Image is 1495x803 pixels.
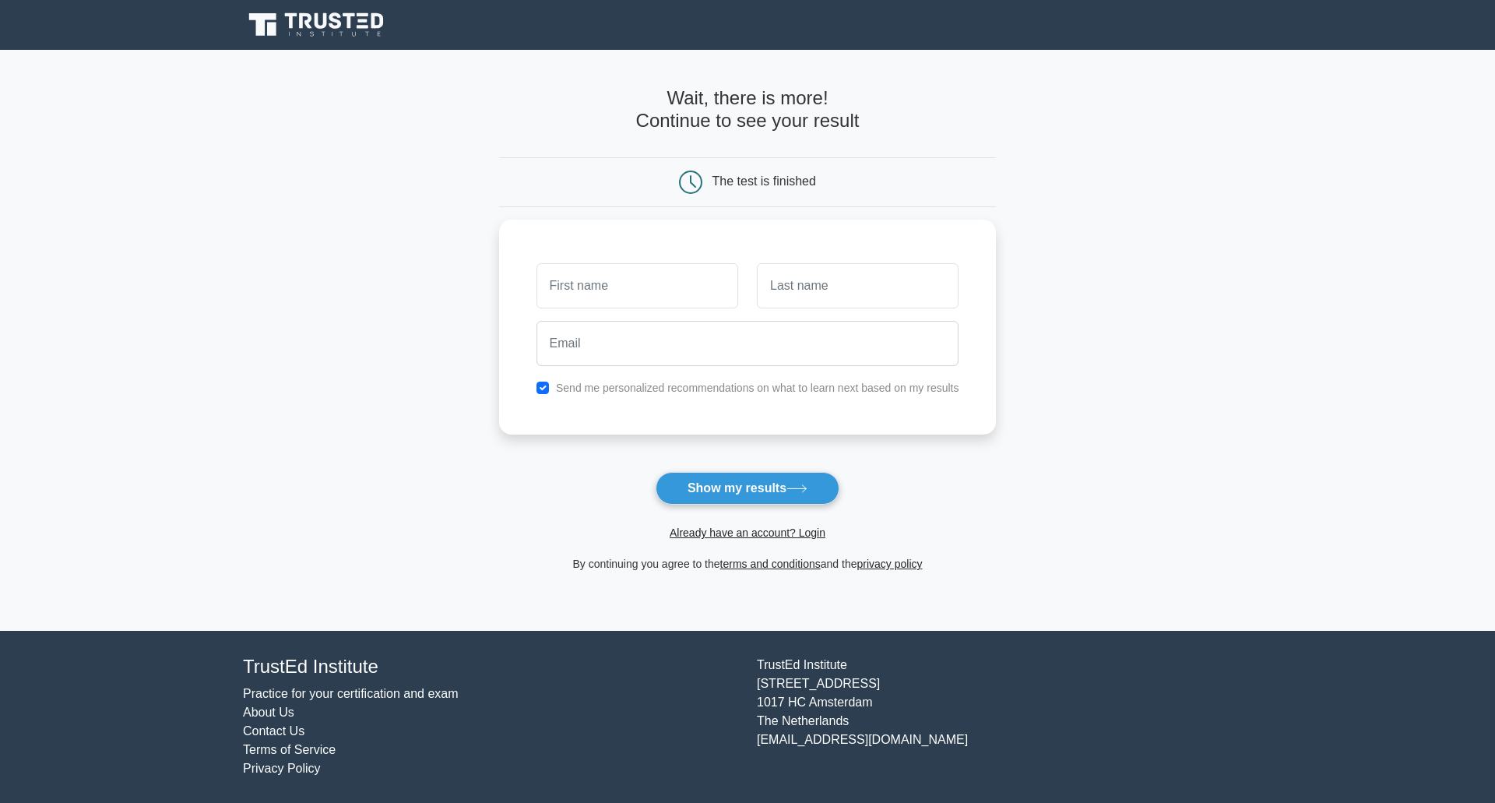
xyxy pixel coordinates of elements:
input: First name [536,263,738,308]
a: About Us [243,706,294,719]
button: Show my results [656,472,839,505]
h4: Wait, there is more! Continue to see your result [499,87,997,132]
div: By continuing you agree to the and the [490,555,1006,573]
input: Last name [757,263,959,308]
input: Email [536,321,959,366]
a: Practice for your certification and exam [243,687,459,700]
label: Send me personalized recommendations on what to learn next based on my results [556,382,959,394]
h4: TrustEd Institute [243,656,738,678]
div: The test is finished [712,174,816,188]
a: Contact Us [243,724,304,738]
a: Privacy Policy [243,762,321,775]
a: Terms of Service [243,743,336,756]
div: TrustEd Institute [STREET_ADDRESS] 1017 HC Amsterdam The Netherlands [EMAIL_ADDRESS][DOMAIN_NAME] [747,656,1261,778]
a: terms and conditions [720,558,821,570]
a: privacy policy [857,558,923,570]
a: Already have an account? Login [670,527,825,539]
